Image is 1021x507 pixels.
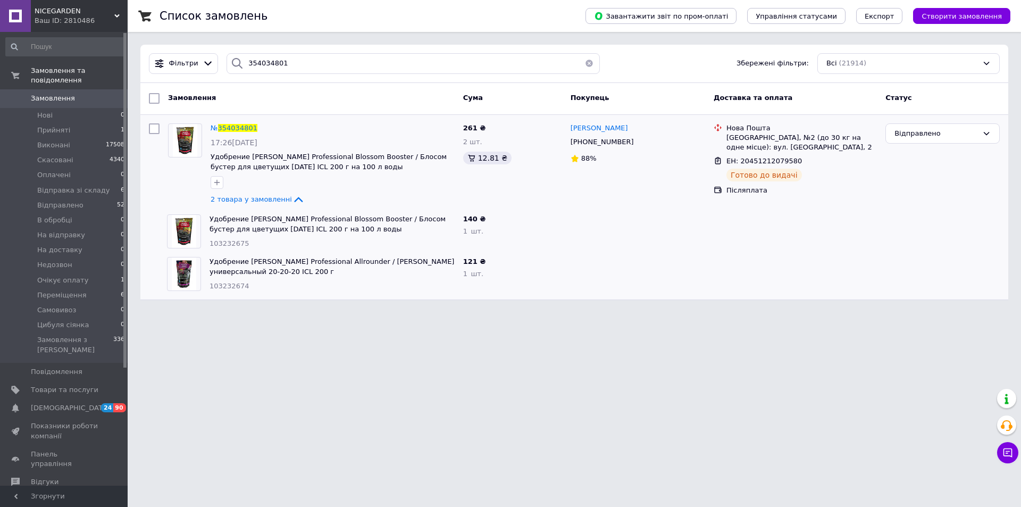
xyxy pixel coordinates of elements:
span: Статус [885,94,912,102]
span: Експорт [865,12,894,20]
a: №354034801 [211,124,257,132]
span: Покупець [571,94,609,102]
img: Фото товару [172,215,197,248]
span: Прийняті [37,126,70,135]
span: [DEMOGRAPHIC_DATA] [31,403,110,413]
a: Фото товару [168,123,202,157]
span: Замовлення [31,94,75,103]
button: Очистить [579,53,600,74]
span: Самовивоз [37,305,76,315]
span: Доставка та оплата [714,94,792,102]
a: 2 товара у замовленні [211,195,305,203]
a: Створити замовлення [902,12,1010,20]
button: Завантажити звіт по пром-оплаті [585,8,737,24]
div: Готово до видачі [726,169,802,181]
input: Пошук [5,37,125,56]
span: 261 ₴ [463,124,486,132]
div: Нова Пошта [726,123,877,133]
span: Відгуки [31,477,58,487]
span: Виконані [37,140,70,150]
span: Замовлення та повідомлення [31,66,128,85]
span: 121 ₴ [463,257,486,265]
span: 1 [121,276,124,285]
span: 2 товара у замовленні [211,195,292,203]
span: 6 [121,186,124,195]
a: Удобрение [PERSON_NAME] Professional Blossom Booster / Блосом бустер для цветущих [DATE] ICL 200 ... [210,215,446,233]
button: Створити замовлення [913,8,1010,24]
span: Нові [37,111,53,120]
span: 2 шт. [463,138,482,146]
span: Переміщення [37,290,87,300]
span: 1 шт. [463,227,483,235]
div: [GEOGRAPHIC_DATA], №2 (до 30 кг на одне місце): вул. [GEOGRAPHIC_DATA], 2 [726,133,877,152]
img: Фото товару [172,257,197,290]
span: 24 [101,403,113,412]
a: [PERSON_NAME] [571,123,628,134]
span: Показники роботи компанії [31,421,98,440]
span: 354034801 [218,124,257,132]
span: На відправку [37,230,85,240]
div: Ваш ID: 2810486 [35,16,128,26]
div: 12.81 ₴ [463,152,512,164]
span: Фільтри [169,59,198,69]
span: № [211,124,218,132]
span: [PERSON_NAME] [571,124,628,132]
button: Чат з покупцем [997,442,1018,463]
span: Всі [826,59,837,69]
span: 0 [121,320,124,330]
span: 17508 [106,140,124,150]
span: Повідомлення [31,367,82,377]
a: Удобрение [PERSON_NAME] Professional Allrounder / [PERSON_NAME] универсальный 20-20-20 ICL 200 г [210,257,454,276]
a: Удобрение [PERSON_NAME] Professional Blossom Booster / Блосом бустер для цветущих [DATE] ICL 200 ... [211,153,447,171]
input: Пошук за номером замовлення, ПІБ покупця, номером телефону, Email, номером накладної [227,53,600,74]
div: Післяплата [726,186,877,195]
span: Скасовані [37,155,73,165]
span: 0 [121,305,124,315]
div: Відправлено [894,128,978,139]
span: Недозвон [37,260,72,270]
span: Cума [463,94,483,102]
span: 103232675 [210,239,249,247]
span: NICEGARDEN [35,6,114,16]
span: 17:26[DATE] [211,138,257,147]
span: 103232674 [210,282,249,290]
span: Оплачені [37,170,71,180]
img: Фото товару [173,124,198,157]
span: Відправлено [37,201,83,210]
span: Завантажити звіт по пром-оплаті [594,11,728,21]
span: В обробці [37,215,72,225]
span: Очікує оплату [37,276,88,285]
span: 4340 [110,155,124,165]
span: Відправка зі складу [37,186,110,195]
span: 1 шт. [463,270,483,278]
span: 90 [113,403,125,412]
button: Управління статусами [747,8,846,24]
span: Збережені фільтри: [737,59,809,69]
span: 6 [121,290,124,300]
span: [PHONE_NUMBER] [571,138,634,146]
span: 0 [121,215,124,225]
span: 0 [121,260,124,270]
span: 0 [121,230,124,240]
span: 0 [121,170,124,180]
span: 0 [121,245,124,255]
button: Експорт [856,8,903,24]
span: 52 [117,201,124,210]
span: Цибуля сіянка [37,320,89,330]
span: 140 ₴ [463,215,486,223]
span: Товари та послуги [31,385,98,395]
span: Управління статусами [756,12,837,20]
span: 336 [113,335,124,354]
span: (21914) [839,59,867,67]
span: Замовлення [168,94,216,102]
h1: Список замовлень [160,10,267,22]
span: 88% [581,154,597,162]
span: На доставку [37,245,82,255]
span: Створити замовлення [922,12,1002,20]
span: Замовлення з [PERSON_NAME] [37,335,113,354]
span: Панель управління [31,450,98,469]
span: 0 [121,111,124,120]
span: 1 [121,126,124,135]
